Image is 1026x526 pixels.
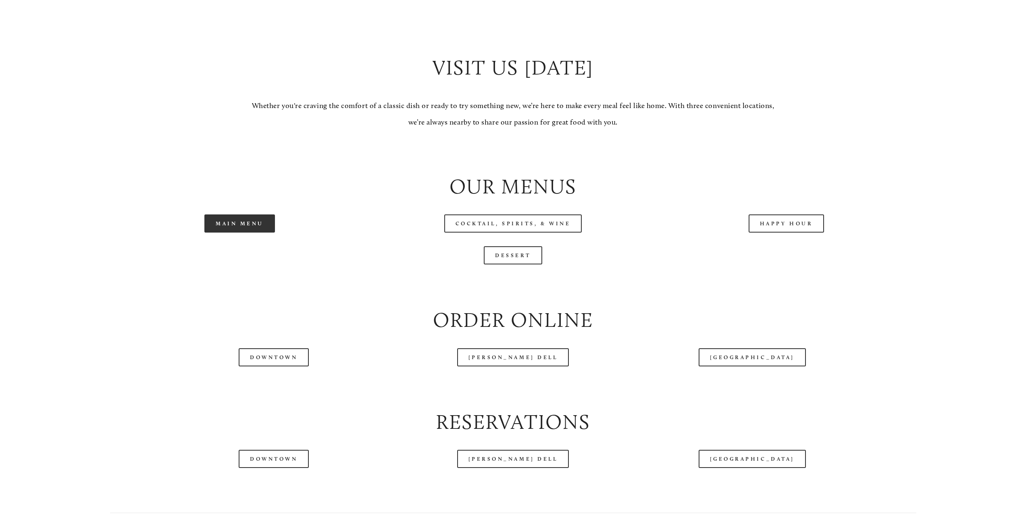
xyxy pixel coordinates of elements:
a: Cocktail, Spirits, & Wine [444,214,582,233]
a: Main Menu [204,214,275,233]
p: Whether you're craving the comfort of a classic dish or ready to try something new, we’re here to... [247,98,780,131]
a: [GEOGRAPHIC_DATA] [699,348,806,366]
a: Happy Hour [749,214,824,233]
a: [PERSON_NAME] Dell [457,450,569,468]
a: Downtown [239,348,309,366]
h2: Order Online [110,306,916,334]
a: [GEOGRAPHIC_DATA] [699,450,806,468]
a: Downtown [239,450,309,468]
h2: Our Menus [110,172,916,201]
a: Dessert [484,246,542,264]
h2: Reservations [110,407,916,436]
a: [PERSON_NAME] Dell [457,348,569,366]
